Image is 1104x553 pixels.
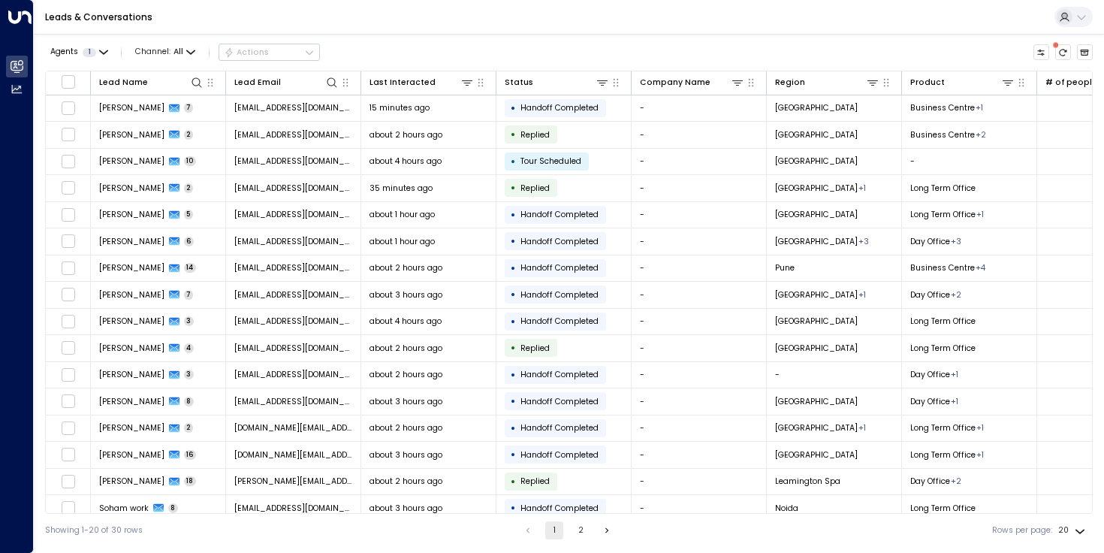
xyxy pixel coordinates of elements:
[520,449,599,461] span: Handoff Completed
[370,262,442,273] span: about 2 hours ago
[234,183,353,194] span: singh.yuvraj2006@gmail.com
[234,396,353,407] span: sharvari0912@gmail.com
[370,369,442,380] span: about 2 hours ago
[61,448,75,462] span: Toggle select row
[370,76,436,89] div: Last Interacted
[632,495,767,521] td: -
[99,129,164,141] span: Nick
[511,258,516,278] div: •
[632,362,767,388] td: -
[99,396,164,407] span: Sharvari Pabrekar
[511,205,516,225] div: •
[511,391,516,411] div: •
[99,422,164,434] span: Ajay Joseph
[910,183,976,194] span: Long Term Office
[99,209,164,220] span: Yuvraj Singh
[775,316,858,327] span: Newcastle
[505,76,533,89] div: Status
[61,261,75,275] span: Toggle select row
[61,101,75,115] span: Toggle select row
[910,209,976,220] span: Long Term Office
[45,44,112,60] button: Agents1
[234,236,353,247] span: singh.yuvraj2006@gmail.com
[775,75,880,89] div: Region
[632,309,767,335] td: -
[370,156,442,167] span: about 4 hours ago
[99,369,164,380] span: Sharvari Pabrekar
[184,130,194,140] span: 2
[99,316,164,327] span: Yuvraj Singh
[632,122,767,148] td: -
[61,74,75,89] span: Toggle select all
[184,183,194,193] span: 2
[184,263,197,273] span: 14
[234,129,353,141] span: nicsubram13@gmail.com
[61,154,75,168] span: Toggle select row
[775,236,858,247] span: Manchester
[632,255,767,282] td: -
[858,236,869,247] div: Mumbai,Newcastle Upon Tyne,Pune
[520,503,599,514] span: Handoff Completed
[61,181,75,195] span: Toggle select row
[511,472,516,491] div: •
[632,95,767,122] td: -
[976,102,983,113] div: Long Term Office
[184,103,194,113] span: 7
[520,396,599,407] span: Handoff Completed
[99,262,164,273] span: Yuvraj Singh
[99,183,164,194] span: Yuvraj Singh
[951,369,958,380] div: Long Term Office
[234,316,353,327] span: singh.yuvraj2006@gmail.com
[370,129,442,141] span: about 2 hours ago
[910,236,950,247] span: Day Office
[184,423,194,433] span: 2
[951,396,958,407] div: Long Term Office
[234,262,353,273] span: singh.yuvraj2006@gmail.com
[520,102,599,113] span: Handoff Completed
[45,11,152,23] a: Leads & Conversations
[234,449,353,461] span: ajoseph.social@gmail.com
[370,316,442,327] span: about 4 hours ago
[184,450,197,460] span: 16
[632,175,767,201] td: -
[184,237,195,246] span: 6
[234,102,353,113] span: nicsubram13@gmail.com
[910,476,950,487] span: Day Office
[370,476,442,487] span: about 2 hours ago
[370,422,442,434] span: about 2 hours ago
[976,209,984,220] div: Workstation
[775,209,858,220] span: Newcastle Upon Tyne
[184,316,195,326] span: 3
[61,421,75,435] span: Toggle select row
[976,422,984,434] div: Meeting Room
[83,48,96,57] span: 1
[775,129,858,141] span: Mexico City
[173,47,183,56] span: All
[234,156,353,167] span: nicsubram13@gmail.com
[234,76,281,89] div: Lead Email
[99,102,164,113] span: Nick
[219,44,320,62] div: Button group with a nested menu
[511,445,516,464] div: •
[951,236,961,247] div: Long Term Office,Meeting Room,Workstation
[910,369,950,380] span: Day Office
[775,289,858,301] span: Manchester
[511,419,516,438] div: •
[775,76,805,89] div: Region
[511,498,516,518] div: •
[775,422,858,434] span: Dallas
[520,369,599,380] span: Handoff Completed
[131,44,200,60] button: Channel:All
[370,449,442,461] span: about 3 hours ago
[910,316,976,327] span: Long Term Office
[61,474,75,488] span: Toggle select row
[99,75,204,89] div: Lead Name
[775,503,798,514] span: Noida
[511,98,516,118] div: •
[520,476,550,487] span: Replied
[976,262,985,273] div: Day Office,Long Term Office,Meeting Room,Workstation
[99,76,148,89] div: Lead Name
[511,312,516,331] div: •
[511,178,516,198] div: •
[99,236,164,247] span: Yuvraj Singh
